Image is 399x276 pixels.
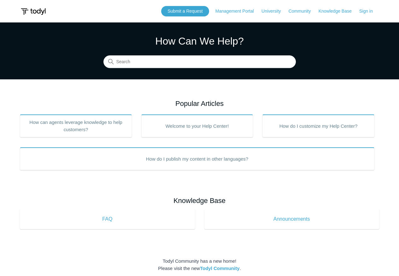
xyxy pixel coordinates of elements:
[20,258,379,272] div: Todyl Community has a new home! Please visit the new .
[359,8,379,15] a: Sign in
[20,98,379,109] h2: Popular Articles
[103,56,296,68] input: Search
[20,6,47,17] img: todyl-sup-sandbox Help Center home page
[204,209,379,229] a: Announcements
[29,215,185,223] span: FAQ
[20,209,195,229] a: FAQ
[20,147,374,170] a: How do I publish my content in other languages?
[319,8,358,15] a: Knowledge Base
[20,195,379,206] h2: Knowledge Base
[200,266,240,271] a: Todyl Community
[215,8,260,15] a: Management Portal
[141,114,253,137] a: Welcome to your Help Center!
[214,215,370,223] span: Announcements
[261,8,287,15] a: University
[289,8,317,15] a: Community
[262,114,374,137] a: How do I customize my Help Center?
[20,114,132,137] a: How can agents leverage knowledge to help customers?
[103,34,296,49] h1: How Can We Help?
[161,6,209,16] a: Submit a Request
